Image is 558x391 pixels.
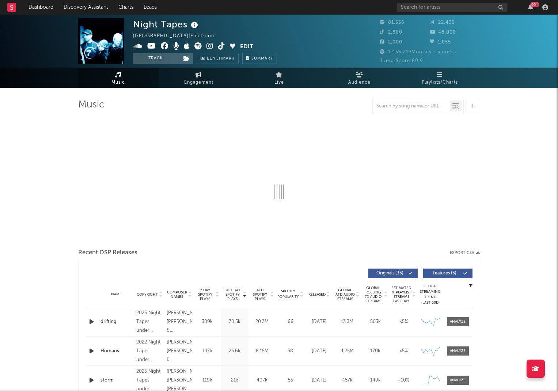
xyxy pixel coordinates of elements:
span: Audience [348,78,371,87]
input: Search by song name or URL [373,103,450,109]
div: 58 [278,348,303,355]
div: 13.3M [335,318,360,326]
div: 119k [196,377,219,384]
div: 149k [363,377,388,384]
div: 170k [363,348,388,355]
div: Name [100,292,133,297]
div: 21k [223,377,247,384]
span: Last Day Spotify Plays [223,288,242,301]
span: 22,435 [430,20,455,25]
div: ~ 10 % [391,377,416,384]
span: Global ATD Audio Streams [335,288,355,301]
a: storm [100,377,133,384]
span: 7 Day Spotify Plays [196,288,215,301]
button: Export CSV [450,251,480,255]
div: 457k [335,377,360,384]
span: Playlists/Charts [422,78,458,87]
span: 2,000 [380,40,402,45]
span: Composer Names [167,290,187,299]
span: Originals ( 33 ) [373,271,407,276]
button: Edit [240,42,253,52]
button: Features(3) [423,269,472,278]
span: Spotify Popularity [277,289,299,300]
span: Summary [251,57,273,61]
span: 48,000 [430,30,456,35]
div: 137k [196,348,219,355]
span: Global Rolling 7D Audio Streams [363,286,383,303]
span: 2,880 [380,30,402,35]
span: Benchmark [207,54,235,63]
div: [PERSON_NAME], [PERSON_NAME] & [PERSON_NAME] [167,338,192,364]
div: 20.3M [250,318,274,326]
div: [PERSON_NAME], [PERSON_NAME] & [PERSON_NAME] [167,309,192,335]
a: Live [239,68,319,88]
span: Estimated % Playlist Streams Last Day [391,286,411,303]
div: 389k [196,318,219,326]
span: Released [308,292,326,297]
div: 503k [363,318,388,326]
div: [DATE] [307,377,331,384]
div: 55 [278,377,303,384]
button: 99+ [528,4,533,10]
div: <5% [391,348,416,355]
div: 2022 Night Tapes under exclusive license to Nettwerk Music Group Inc. [136,338,163,364]
span: Engagement [184,78,213,87]
div: 8.15M [250,348,274,355]
a: Humans [100,348,133,355]
div: 23.6k [223,348,247,355]
span: ATD Spotify Plays [250,288,270,301]
div: 99 + [530,2,539,7]
span: Features ( 3 ) [428,271,462,276]
a: Music [78,68,159,88]
div: [GEOGRAPHIC_DATA] | Electronic [133,32,224,41]
span: Copyright [137,292,158,297]
div: Night Tapes [133,18,200,30]
div: [DATE] [307,318,331,326]
a: Audience [319,68,400,88]
div: <5% [391,318,416,326]
input: Search for artists [397,3,507,12]
a: drifting [100,318,133,326]
div: [DATE] [307,348,331,355]
a: Benchmark [197,53,239,64]
a: Playlists/Charts [400,68,480,88]
a: Engagement [159,68,239,88]
button: Originals(33) [368,269,418,278]
span: 1,456,213 Monthly Listeners [380,50,456,54]
span: 1,055 [430,40,451,45]
div: 2023 Night Tapes under exclusive license to Nettwerk Music Group Inc. [136,309,163,335]
span: Recent DSP Releases [78,248,137,257]
div: 4.25M [335,348,360,355]
div: Global Streaming Trend (Last 60D) [420,284,441,305]
span: 81,556 [380,20,405,25]
div: 407k [250,377,274,384]
span: Music [111,78,125,87]
span: Jump Score: 80.9 [380,58,423,63]
button: Summary [242,53,277,64]
div: 66 [278,318,303,326]
div: 70.5k [223,318,247,326]
button: Track [133,53,179,64]
span: Live [274,78,284,87]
